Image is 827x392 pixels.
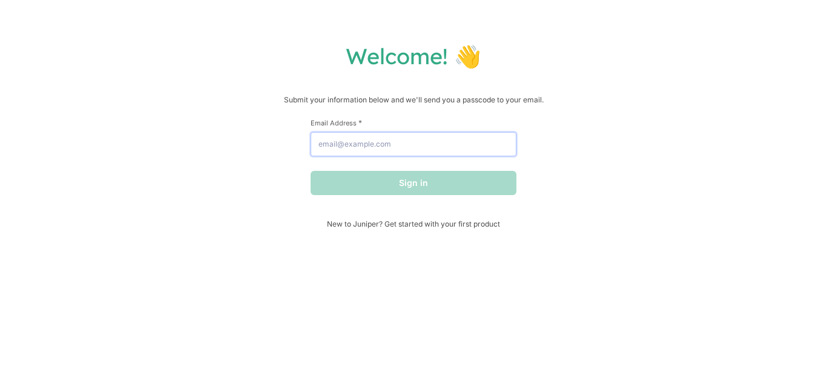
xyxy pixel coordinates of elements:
h1: Welcome! 👋 [12,42,815,70]
input: email@example.com [311,132,516,156]
span: This field is required. [358,118,362,127]
p: Submit your information below and we'll send you a passcode to your email. [12,94,815,106]
span: New to Juniper? Get started with your first product [311,219,516,228]
label: Email Address [311,118,516,127]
